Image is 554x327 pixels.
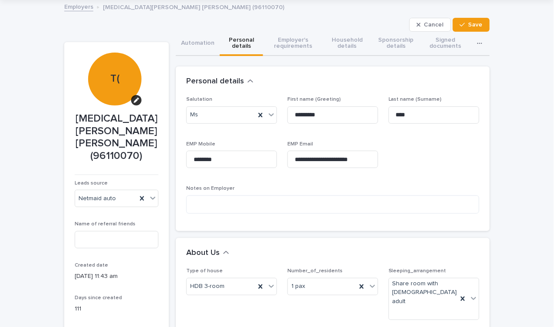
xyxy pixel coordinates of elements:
[424,22,444,28] span: Cancel
[75,304,158,314] p: 111
[287,97,341,102] span: First name (Greeting)
[453,18,490,32] button: Save
[64,1,93,11] a: Employers
[371,32,421,56] button: Sponsorship details
[186,97,212,102] span: Salutation
[186,248,229,258] button: About Us
[389,268,446,274] span: Sleeping_arrangement
[75,221,135,227] span: Name of referral friends
[186,186,234,191] span: Notes on Employer
[186,77,254,86] button: Personal details
[186,248,220,258] h2: About Us
[75,112,158,162] p: [MEDICAL_DATA][PERSON_NAME] [PERSON_NAME] (96110070)
[190,110,198,119] span: Ms
[186,142,215,147] span: EMP Mobile
[75,295,122,301] span: Days since created
[75,272,158,281] p: [DATE] 11:43 am
[409,18,451,32] button: Cancel
[75,181,108,186] span: Leads source
[190,282,224,291] span: HDB 3-room
[291,282,305,291] span: 1 pax
[186,77,244,86] h2: Personal details
[323,32,371,56] button: Household details
[287,268,343,274] span: Number_of_residents
[103,2,284,11] p: [MEDICAL_DATA][PERSON_NAME] [PERSON_NAME] (96110070)
[75,263,108,268] span: Created date
[468,22,483,28] span: Save
[88,20,141,85] div: T(
[421,32,469,56] button: Signed documents
[392,279,457,306] span: Share room with [DEMOGRAPHIC_DATA] adult
[263,32,324,56] button: Employer's requirements
[389,97,442,102] span: Last name (Surname)
[287,142,313,147] span: EMP Email
[220,32,263,56] button: Personal details
[176,32,220,56] button: Automation
[79,194,116,203] span: Netmaid auto
[186,268,223,274] span: Type of house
